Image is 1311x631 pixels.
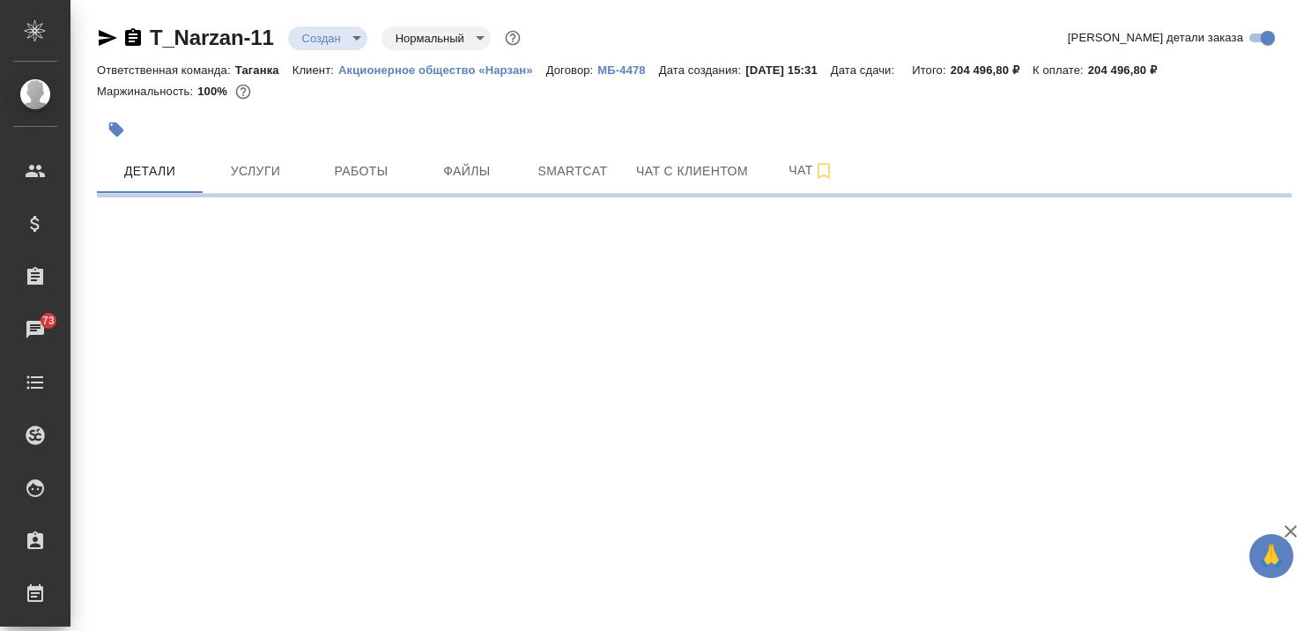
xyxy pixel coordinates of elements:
a: МБ-4478 [597,62,658,77]
a: T_Narzan-11 [150,26,274,49]
p: Таганка [235,63,293,77]
span: 🙏 [1256,538,1286,575]
button: Нормальный [390,31,470,46]
button: Добавить тэг [97,110,136,149]
button: 🙏 [1249,534,1293,578]
p: Дата сдачи: [831,63,899,77]
p: Дата создания: [659,63,745,77]
span: Детали [107,160,192,182]
span: [PERSON_NAME] детали заказа [1068,29,1243,47]
p: Договор: [546,63,598,77]
p: Итого: [912,63,950,77]
p: Ответственная команда: [97,63,235,77]
p: Клиент: [293,63,338,77]
p: [DATE] 15:31 [745,63,831,77]
div: Создан [381,26,491,50]
button: Скопировать ссылку для ЯМессенджера [97,27,118,48]
a: Акционерное общество «Нарзан» [338,62,546,77]
a: 73 [4,308,66,352]
button: Создан [297,31,346,46]
span: 73 [32,312,65,330]
div: Создан [288,26,367,50]
p: Акционерное общество «Нарзан» [338,63,546,77]
svg: Подписаться [813,160,834,182]
p: К оплате: [1033,63,1088,77]
span: Услуги [213,160,298,182]
button: 0.00 RUB; [232,80,255,103]
span: Smartcat [530,160,615,182]
button: Скопировать ссылку [122,27,144,48]
p: 100% [197,85,232,98]
button: Доп статусы указывают на важность/срочность заказа [501,26,524,49]
p: 204 496,80 ₽ [951,63,1033,77]
span: Чат [769,160,854,182]
span: Работы [319,160,404,182]
p: МБ-4478 [597,63,658,77]
p: 204 496,80 ₽ [1088,63,1170,77]
p: Маржинальность: [97,85,197,98]
span: Чат с клиентом [636,160,748,182]
span: Файлы [425,160,509,182]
